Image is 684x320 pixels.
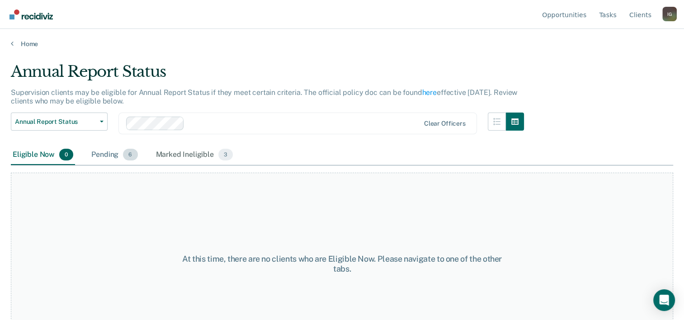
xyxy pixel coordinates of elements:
div: Eligible Now0 [11,145,75,165]
span: 0 [59,149,73,160]
span: Annual Report Status [15,118,96,126]
div: Marked Ineligible3 [154,145,235,165]
button: Profile dropdown button [662,7,677,21]
div: At this time, there are no clients who are Eligible Now. Please navigate to one of the other tabs. [177,254,508,273]
span: 6 [123,149,137,160]
span: 3 [218,149,233,160]
img: Recidiviz [9,9,53,19]
div: Clear officers [424,120,466,127]
div: Open Intercom Messenger [653,289,675,311]
div: I G [662,7,677,21]
button: Annual Report Status [11,113,108,131]
p: Supervision clients may be eligible for Annual Report Status if they meet certain criteria. The o... [11,88,517,105]
a: here [422,88,437,97]
div: Pending6 [90,145,139,165]
div: Annual Report Status [11,62,524,88]
a: Home [11,40,673,48]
